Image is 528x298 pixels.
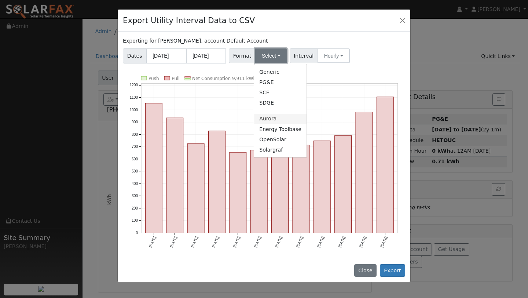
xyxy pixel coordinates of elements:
rect: onclick="" [356,112,373,233]
label: Exporting for [PERSON_NAME], account Default Account [123,37,268,45]
text: [DATE] [232,236,241,248]
text: Net Consumption 9,911 kWh [192,76,256,81]
a: Aurora [254,114,307,124]
text: 1100 [130,95,138,99]
text: [DATE] [379,236,388,248]
span: Dates [123,48,146,63]
text: [DATE] [211,236,220,248]
button: Export [380,264,405,277]
text: 1000 [130,108,138,112]
text: [DATE] [274,236,283,248]
rect: onclick="" [293,145,309,233]
rect: onclick="" [209,131,225,233]
text: 0 [136,231,138,235]
h4: Export Utility Interval Data to CSV [123,15,255,26]
text: 1200 [130,83,138,87]
text: 300 [132,194,138,198]
text: 500 [132,169,138,173]
text: [DATE] [169,236,178,248]
a: SCE [254,88,307,98]
rect: onclick="" [313,141,330,233]
text: 600 [132,157,138,161]
a: Generic [254,67,307,77]
text: [DATE] [296,236,304,248]
rect: onclick="" [250,150,267,233]
text: [DATE] [316,236,325,248]
rect: onclick="" [166,118,183,233]
button: Close [354,264,377,277]
a: Energy Toolbase [254,124,307,134]
button: Close [397,15,408,25]
text: 400 [132,181,138,185]
text: [DATE] [253,236,262,248]
a: OpenSolar [254,134,307,145]
text: [DATE] [190,236,199,248]
rect: onclick="" [146,103,162,233]
text: 100 [132,218,138,222]
button: Hourly [318,48,350,63]
rect: onclick="" [272,147,289,233]
rect: onclick="" [335,135,352,233]
rect: onclick="" [230,152,246,233]
text: [DATE] [148,236,157,248]
text: Pull [172,76,179,81]
span: Interval [290,48,318,63]
button: Select [255,48,287,63]
rect: onclick="" [377,97,394,233]
text: [DATE] [359,236,367,248]
span: Format [229,48,256,63]
text: 200 [132,206,138,210]
text: 800 [132,132,138,136]
text: [DATE] [337,236,346,248]
a: SDGE [254,98,307,108]
a: Solargraf [254,145,307,155]
rect: onclick="" [187,143,204,233]
text: 900 [132,120,138,124]
a: PG&E [254,77,307,87]
text: Push [148,76,159,81]
text: 700 [132,145,138,149]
